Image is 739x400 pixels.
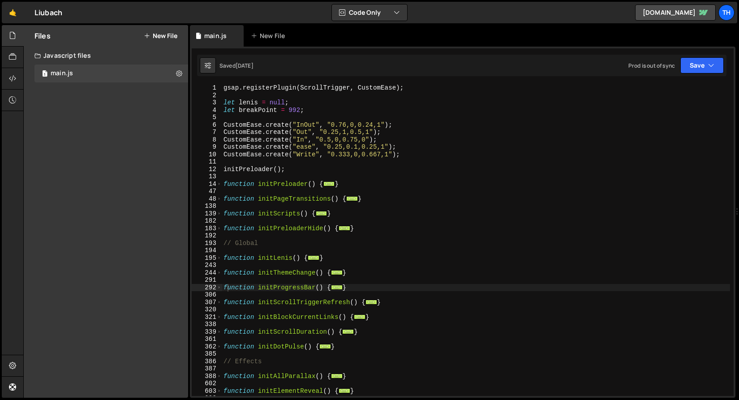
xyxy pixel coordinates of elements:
[192,114,222,121] div: 5
[34,7,62,18] div: Liubach
[332,4,407,21] button: Code Only
[192,158,222,166] div: 11
[192,373,222,380] div: 388
[192,121,222,129] div: 6
[192,254,222,262] div: 195
[192,225,222,232] div: 183
[343,329,354,334] span: ...
[192,314,222,321] div: 321
[192,151,222,159] div: 10
[192,247,222,254] div: 194
[192,365,222,373] div: 387
[192,99,222,107] div: 3
[192,299,222,306] div: 307
[192,380,222,387] div: 602
[192,210,222,218] div: 139
[192,188,222,195] div: 47
[192,262,222,269] div: 243
[192,306,222,314] div: 320
[42,71,47,78] span: 1
[192,84,222,92] div: 1
[192,358,222,366] div: 386
[346,196,358,201] span: ...
[308,255,320,260] span: ...
[192,232,222,240] div: 192
[680,57,724,73] button: Save
[628,62,675,69] div: Prod is out of sync
[192,173,222,181] div: 13
[365,299,377,304] span: ...
[331,284,343,289] span: ...
[2,2,24,23] a: 🤙
[192,181,222,188] div: 14
[236,62,253,69] div: [DATE]
[192,195,222,203] div: 48
[192,129,222,136] div: 7
[192,269,222,277] div: 244
[339,388,350,393] span: ...
[331,373,343,378] span: ...
[192,240,222,247] div: 193
[354,314,365,319] span: ...
[192,166,222,173] div: 12
[635,4,716,21] a: [DOMAIN_NAME]
[219,62,253,69] div: Saved
[34,65,188,82] div: 16256/43835.js
[192,202,222,210] div: 138
[192,350,222,358] div: 385
[144,32,177,39] button: New File
[51,69,73,77] div: main.js
[192,335,222,343] div: 361
[192,136,222,144] div: 8
[192,217,222,225] div: 182
[316,211,327,215] span: ...
[192,328,222,336] div: 339
[24,47,188,65] div: Javascript files
[192,92,222,99] div: 2
[251,31,288,40] div: New File
[204,31,227,40] div: main.js
[34,31,51,41] h2: Files
[192,143,222,151] div: 9
[192,284,222,292] div: 292
[192,107,222,114] div: 4
[192,343,222,351] div: 362
[192,291,222,299] div: 306
[331,270,343,275] span: ...
[192,321,222,328] div: 338
[319,344,331,348] span: ...
[192,387,222,395] div: 603
[323,181,335,186] span: ...
[339,225,350,230] span: ...
[718,4,735,21] a: Th
[192,276,222,284] div: 291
